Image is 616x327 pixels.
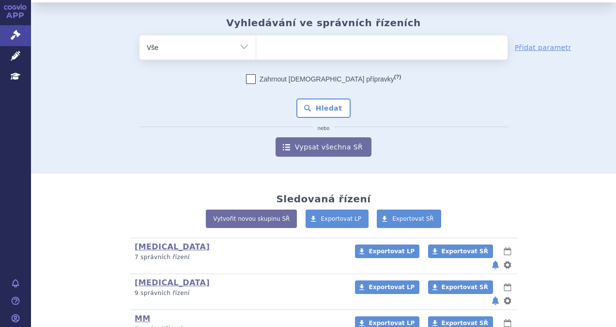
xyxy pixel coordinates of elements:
[442,320,488,327] span: Exportovat SŘ
[491,295,500,307] button: notifikace
[503,281,512,293] button: lhůty
[135,314,151,323] a: MM
[135,253,342,262] p: 7 správních řízení
[503,245,512,257] button: lhůty
[503,259,512,271] button: nastavení
[428,280,493,294] a: Exportovat SŘ
[276,137,371,157] a: Vypsat všechna SŘ
[321,215,362,222] span: Exportovat LP
[515,43,571,52] a: Přidat parametr
[491,259,500,271] button: notifikace
[442,248,488,255] span: Exportovat SŘ
[276,193,370,205] h2: Sledovaná řízení
[135,278,210,287] a: [MEDICAL_DATA]
[377,210,441,228] a: Exportovat SŘ
[135,242,210,251] a: [MEDICAL_DATA]
[206,210,297,228] a: Vytvořit novou skupinu SŘ
[369,284,415,291] span: Exportovat LP
[246,74,401,84] label: Zahrnout [DEMOGRAPHIC_DATA] přípravky
[355,280,419,294] a: Exportovat LP
[503,295,512,307] button: nastavení
[355,245,419,258] a: Exportovat LP
[428,245,493,258] a: Exportovat SŘ
[226,17,421,29] h2: Vyhledávání ve správních řízeních
[369,248,415,255] span: Exportovat LP
[394,74,401,80] abbr: (?)
[369,320,415,327] span: Exportovat LP
[442,284,488,291] span: Exportovat SŘ
[313,126,335,131] i: nebo
[296,98,351,118] button: Hledat
[392,215,434,222] span: Exportovat SŘ
[135,289,342,297] p: 9 správních řízení
[306,210,369,228] a: Exportovat LP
